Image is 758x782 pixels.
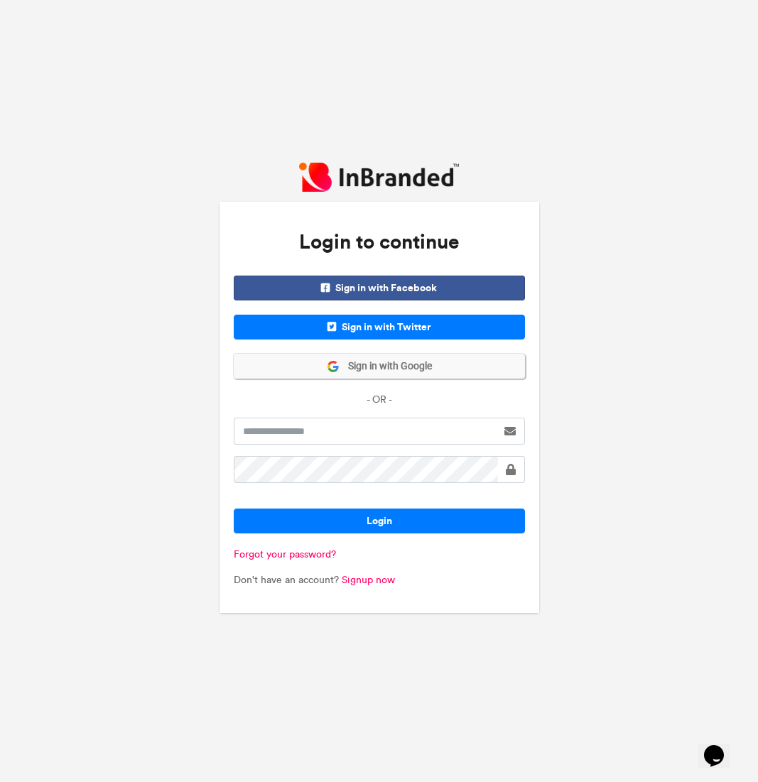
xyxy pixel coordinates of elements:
[234,315,525,340] span: Sign in with Twitter
[234,216,525,268] h3: Login to continue
[234,509,525,533] button: Login
[234,548,336,560] a: Forgot your password?
[234,393,525,407] p: - OR -
[234,573,525,587] p: Don't have an account?
[342,574,395,586] a: Signup now
[340,359,432,374] span: Sign in with Google
[299,163,459,192] img: InBranded Logo
[234,276,525,300] span: Sign in with Facebook
[698,725,744,768] iframe: chat widget
[234,354,525,379] button: Sign in with Google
